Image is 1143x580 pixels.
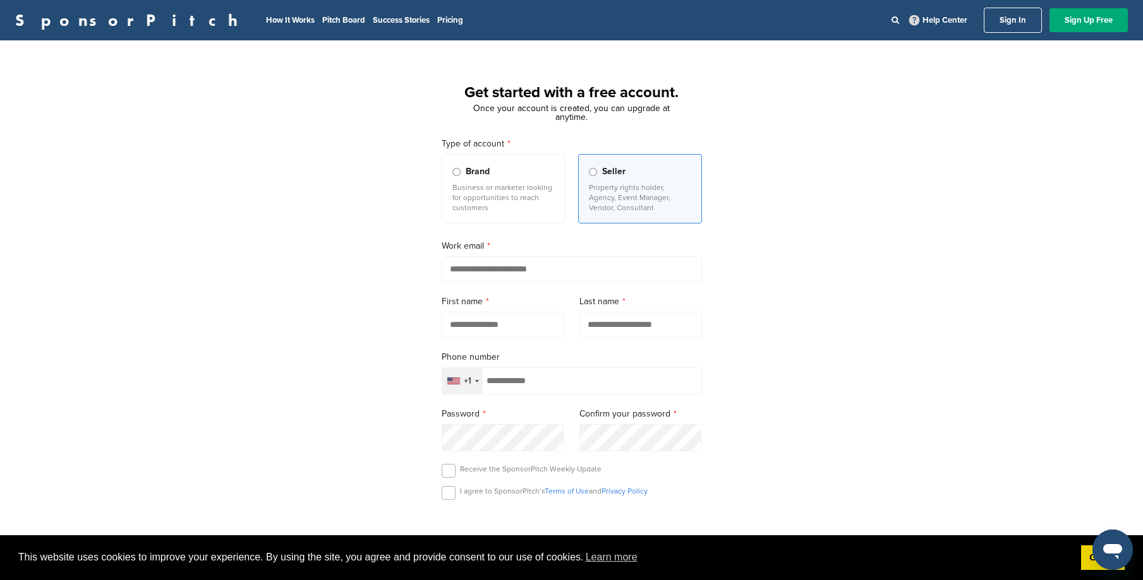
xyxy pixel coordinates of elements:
[473,103,670,122] span: Once your account is created, you can upgrade at anytime.
[584,548,639,567] a: learn more about cookies
[602,487,648,495] a: Privacy Policy
[602,165,626,179] span: Seller
[589,168,597,176] input: Seller Property rights holder, Agency, Event Manager, Vendor, Consultant
[266,15,315,25] a: How It Works
[442,239,702,253] label: Work email
[460,464,602,474] p: Receive the SponsorPitch Weekly Update
[18,548,1071,567] span: This website uses cookies to improve your experience. By using the site, you agree and provide co...
[466,165,490,179] span: Brand
[442,350,702,364] label: Phone number
[907,13,970,28] a: Help Center
[579,295,702,309] label: Last name
[579,407,702,421] label: Confirm your password
[1092,530,1133,570] iframe: Button to launch messaging window
[1081,545,1125,571] a: dismiss cookie message
[589,182,691,213] p: Property rights holder, Agency, Event Manager, Vendor, Consultant
[984,8,1042,33] a: Sign In
[373,15,430,25] a: Success Stories
[452,168,461,176] input: Brand Business or marketer looking for opportunities to reach customers
[442,295,564,309] label: First name
[460,486,648,496] p: I agree to SponsorPitch’s and
[322,15,365,25] a: Pitch Board
[15,12,246,28] a: SponsorPitch
[500,514,644,552] iframe: reCAPTCHA
[442,368,483,394] div: Selected country
[545,487,589,495] a: Terms of Use
[442,137,702,151] label: Type of account
[426,81,717,104] h1: Get started with a free account.
[452,182,555,213] p: Business or marketer looking for opportunities to reach customers
[464,377,471,386] div: +1
[437,15,463,25] a: Pricing
[1049,8,1128,32] a: Sign Up Free
[442,407,564,421] label: Password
